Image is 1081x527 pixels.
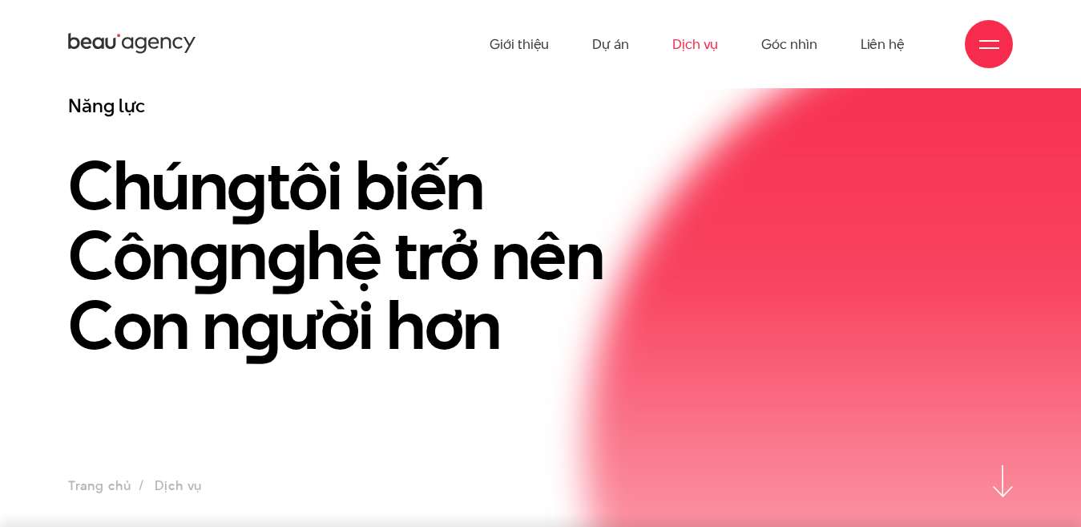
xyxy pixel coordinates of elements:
en: g [240,277,280,372]
en: g [189,207,229,302]
h3: Năng lực [68,94,609,119]
en: g [227,137,267,233]
a: Trang chủ [68,476,131,495]
en: g [267,207,307,302]
h1: Chún tôi biến Côn n hệ trở nên Con n ười hơn [68,151,609,360]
